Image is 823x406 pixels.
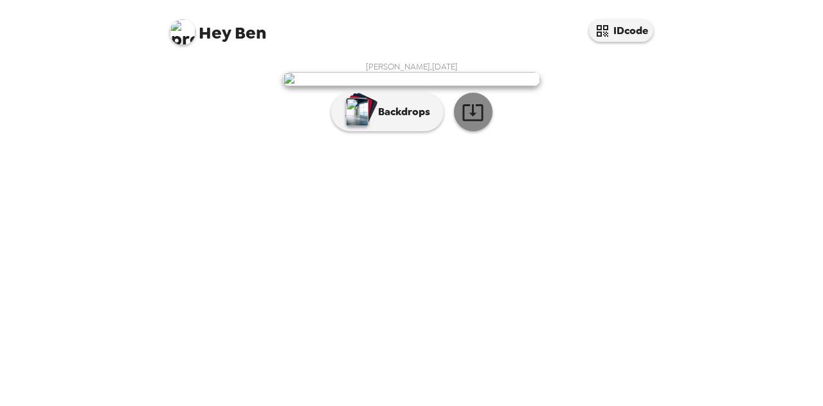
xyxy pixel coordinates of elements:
span: Hey [199,21,231,44]
button: Backdrops [331,93,444,131]
span: Ben [170,13,266,42]
img: profile pic [170,19,195,45]
span: [PERSON_NAME] , [DATE] [366,61,458,72]
button: IDcode [589,19,653,42]
img: user [283,72,540,86]
p: Backdrops [372,104,430,120]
